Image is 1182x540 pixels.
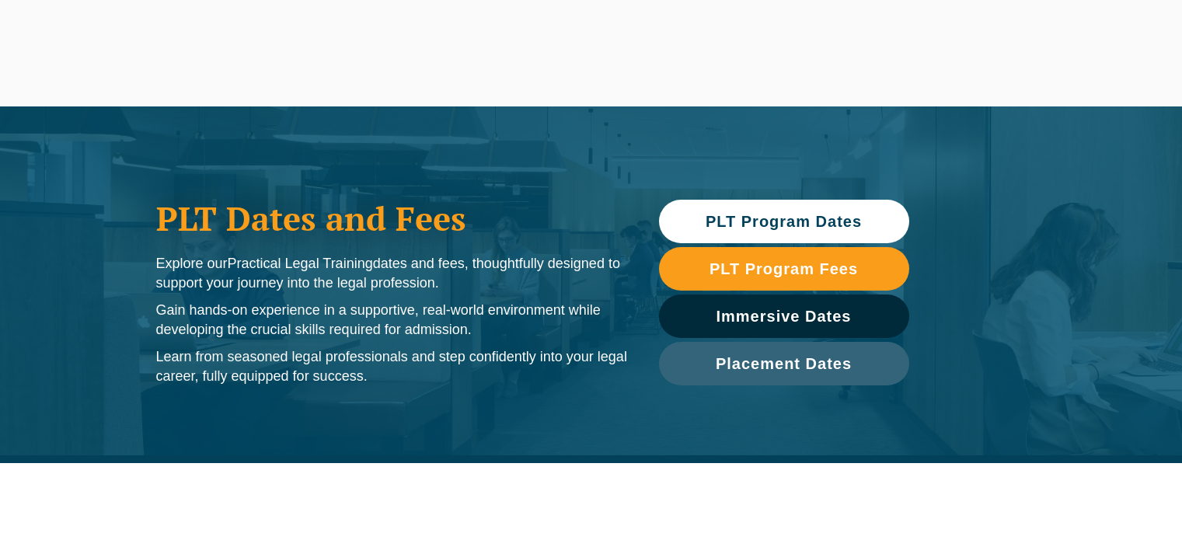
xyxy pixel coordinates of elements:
a: Placement Dates [659,342,909,385]
a: PLT Program Fees [659,247,909,291]
span: PLT Program Dates [706,214,862,229]
span: PLT Program Fees [710,261,858,277]
a: PLT Program Dates [659,200,909,243]
a: Immersive Dates [659,294,909,338]
span: Immersive Dates [717,308,852,324]
p: Learn from seasoned legal professionals and step confidently into your legal career, fully equipp... [156,347,628,386]
p: Gain hands-on experience in a supportive, real-world environment while developing the crucial ski... [156,301,628,340]
p: Explore our dates and fees, thoughtfully designed to support your journey into the legal profession. [156,254,628,293]
span: Placement Dates [716,356,852,371]
h1: PLT Dates and Fees [156,199,628,238]
span: Practical Legal Training [228,256,373,271]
